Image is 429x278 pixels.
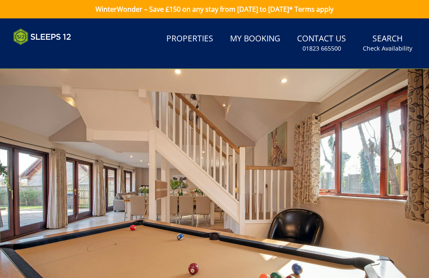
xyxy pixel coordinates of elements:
[13,28,71,45] img: Sleeps 12
[363,44,412,53] small: Check Availability
[302,44,341,53] small: 01823 665500
[9,50,97,57] iframe: Customer reviews powered by Trustpilot
[294,30,349,57] a: Contact Us01823 665500
[227,30,284,48] a: My Booking
[359,30,416,57] a: SearchCheck Availability
[163,30,217,48] a: Properties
